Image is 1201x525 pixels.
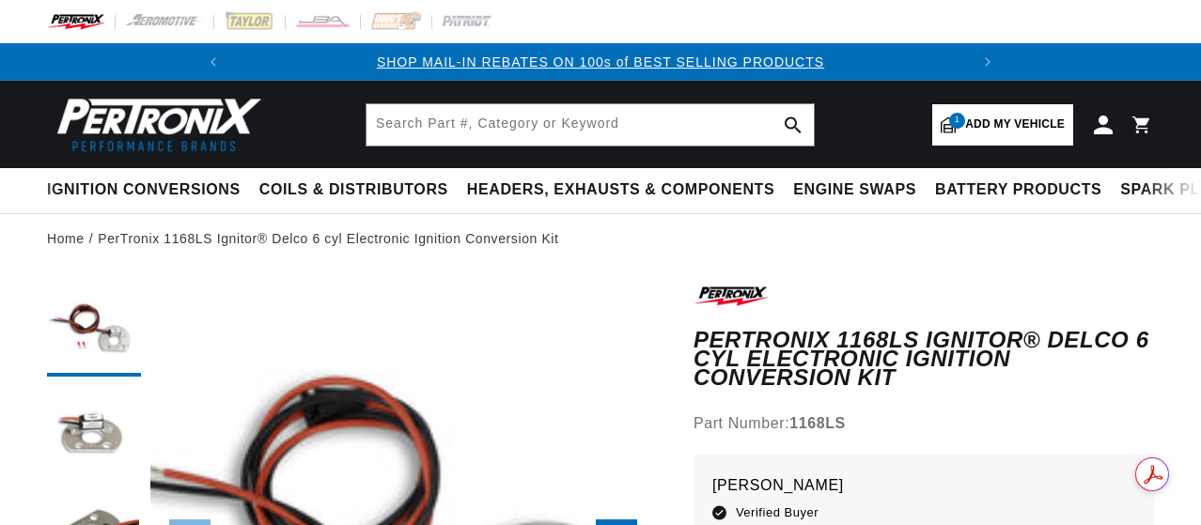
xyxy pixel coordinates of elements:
[712,472,1135,499] p: [PERSON_NAME]
[98,228,558,249] a: PerTronix 1168LS Ignitor® Delco 6 cyl Electronic Ignition Conversion Kit
[736,502,819,523] span: Verified Buyer
[789,415,846,431] strong: 1168LS
[232,52,970,72] div: 1 of 2
[949,113,965,129] span: 1
[467,180,774,200] span: Headers, Exhausts & Components
[784,168,926,212] summary: Engine Swaps
[926,168,1111,212] summary: Battery Products
[935,180,1101,200] span: Battery Products
[47,168,250,212] summary: Ignition Conversions
[932,104,1073,146] a: 1Add my vehicle
[694,331,1154,388] h1: PerTronix 1168LS Ignitor® Delco 6 cyl Electronic Ignition Conversion Kit
[47,228,1154,249] nav: breadcrumbs
[969,43,1006,81] button: Translation missing: en.sections.announcements.next_announcement
[47,92,263,157] img: Pertronix
[458,168,784,212] summary: Headers, Exhausts & Components
[793,180,916,200] span: Engine Swaps
[195,43,232,81] button: Translation missing: en.sections.announcements.previous_announcement
[47,386,141,480] button: Load image 2 in gallery view
[47,180,241,200] span: Ignition Conversions
[377,54,824,69] a: SHOP MAIL-IN REBATES ON 100s of BEST SELLING PRODUCTS
[367,104,814,146] input: Search Part #, Category or Keyword
[772,104,814,146] button: search button
[250,168,458,212] summary: Coils & Distributors
[47,228,85,249] a: Home
[694,411,1154,436] div: Part Number:
[965,116,1065,133] span: Add my vehicle
[47,283,141,377] button: Load image 1 in gallery view
[232,52,970,72] div: Announcement
[259,180,448,200] span: Coils & Distributors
